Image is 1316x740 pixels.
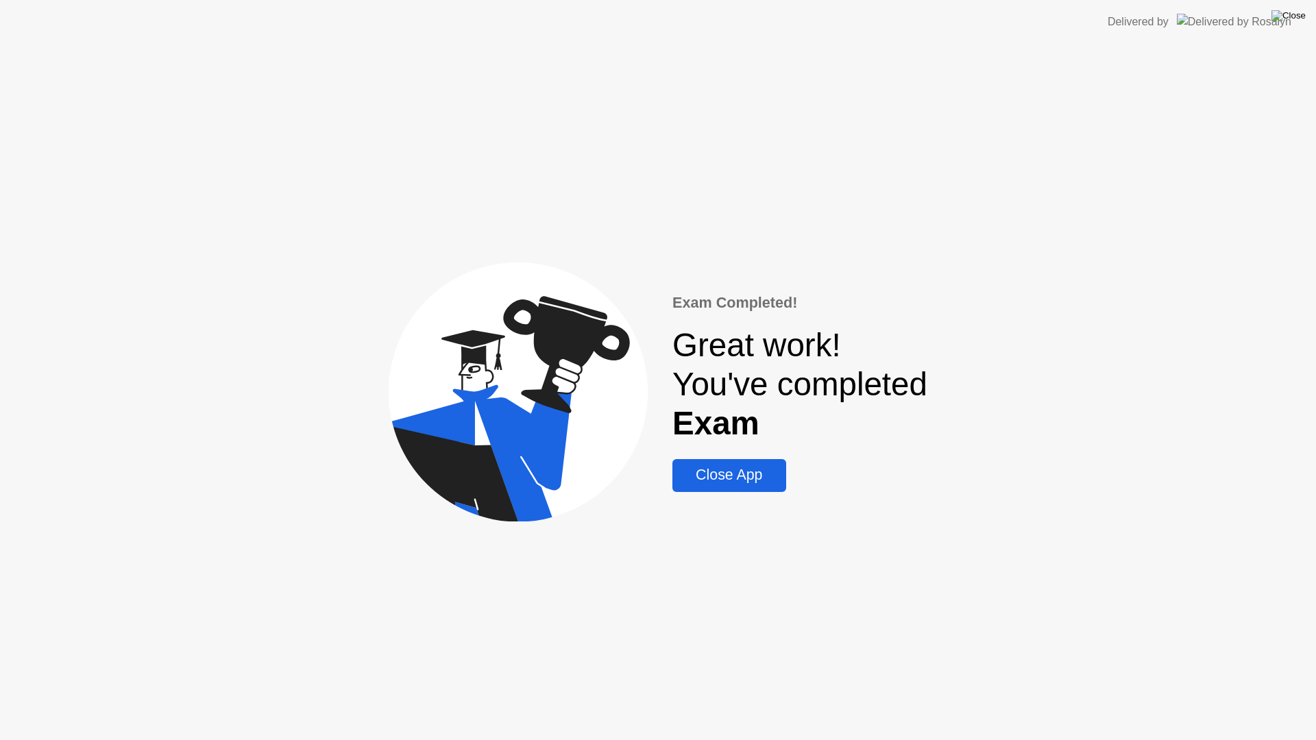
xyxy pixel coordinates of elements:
img: Delivered by Rosalyn [1177,14,1291,29]
div: Close App [677,467,781,484]
div: Exam Completed! [672,292,927,314]
button: Close App [672,459,785,492]
img: Close [1271,10,1306,21]
b: Exam [672,405,759,441]
div: Great work! You've completed [672,325,927,443]
div: Delivered by [1108,14,1169,30]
